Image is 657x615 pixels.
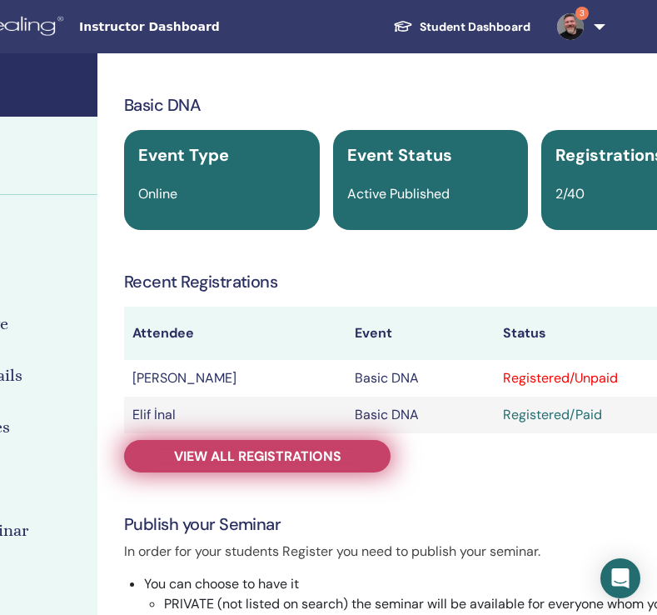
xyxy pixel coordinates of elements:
[124,440,391,472] a: View all registrations
[347,185,450,202] span: Active Published
[346,397,495,433] td: Basic DNA
[346,307,495,360] th: Event
[124,307,346,360] th: Attendee
[347,144,452,166] span: Event Status
[174,447,341,465] span: View all registrations
[600,558,640,598] div: Open Intercom Messenger
[346,360,495,397] td: Basic DNA
[79,18,329,36] span: Instructor Dashboard
[555,185,585,202] span: 2/40
[138,185,177,202] span: Online
[393,19,413,33] img: graduation-cap-white.svg
[575,7,589,20] span: 3
[124,360,346,397] td: [PERSON_NAME]
[557,13,584,40] img: default.jpg
[380,12,544,42] a: Student Dashboard
[124,397,346,433] td: Elif İnal
[138,144,229,166] span: Event Type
